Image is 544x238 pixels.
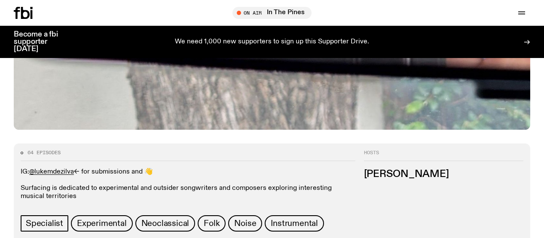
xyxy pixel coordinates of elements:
a: Folk [198,215,226,232]
a: Neoclassical [135,215,196,232]
h3: [PERSON_NAME] [364,170,523,179]
a: @lukemdezilva [29,168,74,175]
h2: Hosts [364,150,523,161]
span: Specialist [26,219,63,228]
a: Noise [228,215,262,232]
p: We need 1,000 new supporters to sign up this Supporter Drive. [175,38,369,46]
span: Noise [234,219,256,228]
a: Experimental [71,215,133,232]
span: 64 episodes [28,150,61,155]
p: IG: <- for submissions and 👋 Surfacing is dedicated to experimental and outsider songwriters and ... [21,168,355,201]
span: Neoclassical [141,219,189,228]
a: Instrumental [265,215,324,232]
a: Specialist [21,215,68,232]
span: Folk [204,219,220,228]
button: On AirIn The Pines [232,7,312,19]
span: Experimental [77,219,127,228]
span: Instrumental [271,219,318,228]
h3: Become a fbi supporter [DATE] [14,31,69,53]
